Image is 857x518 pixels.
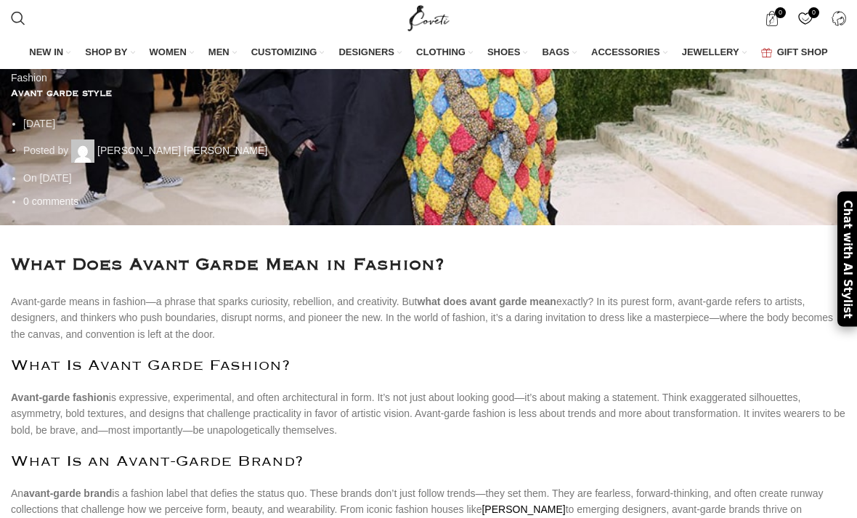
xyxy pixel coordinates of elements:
a: Site logo [405,12,453,23]
a: BAGS [542,38,577,68]
a: 0 [757,4,787,33]
span: CLOTHING [416,46,466,59]
span: WOMEN [150,46,187,59]
a: SHOP BY [85,38,134,68]
img: GiftBag [761,48,772,57]
a: CLOTHING [416,38,473,68]
span: MEN [208,46,230,59]
h1: What Does Avant Garde Mean in Fashion? [11,251,846,279]
p: is expressive, experimental, and often architectural in form. It’s not just about looking good—it... [11,389,846,438]
h2: What Is Avant Garde Fashion? [11,357,846,375]
a: [PERSON_NAME] [PERSON_NAME] [97,144,267,155]
span: Posted by [23,144,68,155]
span: DESIGNERS [338,46,394,59]
span: BAGS [542,46,569,59]
a: JEWELLERY [682,38,747,68]
a: MEN [208,38,237,68]
strong: Avant-garde fashion [11,392,109,403]
h2: What Is an Avant-Garde Brand? [11,453,846,471]
span: ACCESSORIES [591,46,660,59]
a: WOMEN [150,38,194,68]
a: Search [4,4,33,33]
a: ACCESSORIES [591,38,667,68]
div: My Wishlist [790,4,820,33]
span: comments [32,195,79,207]
a: SHOES [487,38,528,68]
span: GIFT SHOP [777,46,828,59]
a: DESIGNERS [338,38,402,68]
a: Fashion [11,72,47,84]
span: SHOES [487,46,521,59]
h1: Avant garde style [11,86,846,101]
span: JEWELLERY [682,46,739,59]
a: 0 [790,4,820,33]
a: CUSTOMIZING [251,38,325,68]
span: CUSTOMIZING [251,46,317,59]
img: author-avatar [71,139,94,163]
strong: what does avant garde mean [418,296,556,307]
span: 0 [808,7,819,18]
a: 0 comments [23,195,78,207]
time: [DATE] [23,118,55,129]
p: Avant-garde means in fashion—a phrase that sparks curiosity, rebellion, and creativity. But exact... [11,294,846,342]
span: 0 [775,7,786,18]
div: Main navigation [4,38,853,68]
a: [PERSON_NAME] [482,503,565,515]
a: GIFT SHOP [761,38,828,68]
strong: avant-garde brand [23,487,112,499]
span: 0 [23,195,29,207]
span: SHOP BY [85,46,127,59]
span: NEW IN [29,46,63,59]
a: NEW IN [29,38,70,68]
li: On [DATE] [23,170,846,186]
